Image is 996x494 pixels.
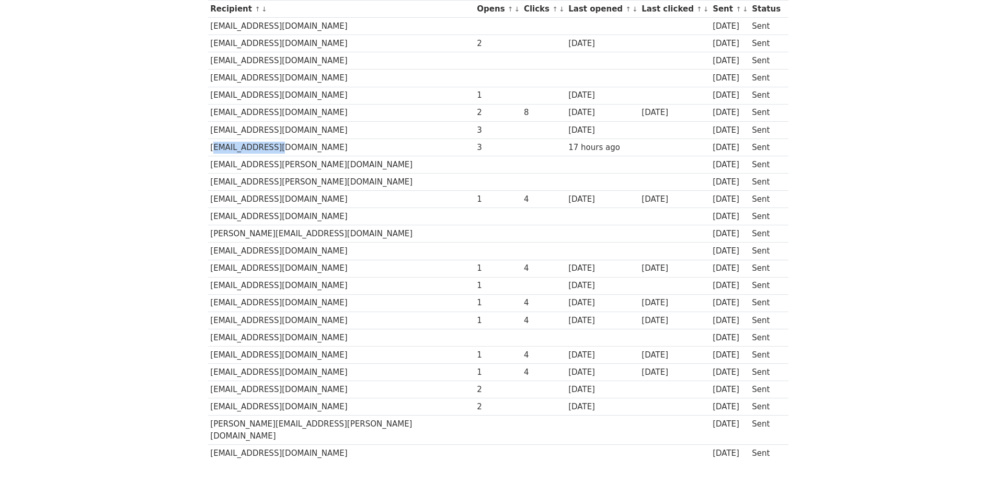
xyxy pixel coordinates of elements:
[713,349,747,361] div: [DATE]
[713,262,747,274] div: [DATE]
[568,401,636,413] div: [DATE]
[642,262,707,274] div: [DATE]
[477,366,519,378] div: 1
[208,104,475,121] td: [EMAIL_ADDRESS][DOMAIN_NAME]
[568,262,636,274] div: [DATE]
[208,364,475,381] td: [EMAIL_ADDRESS][DOMAIN_NAME]
[568,315,636,327] div: [DATE]
[713,447,747,459] div: [DATE]
[521,1,566,18] th: Clicks
[713,418,747,430] div: [DATE]
[749,70,783,87] td: Sent
[568,349,636,361] div: [DATE]
[477,38,519,50] div: 2
[632,5,638,13] a: ↓
[642,315,707,327] div: [DATE]
[568,89,636,101] div: [DATE]
[477,297,519,309] div: 1
[568,280,636,292] div: [DATE]
[696,5,702,13] a: ↑
[749,191,783,208] td: Sent
[477,193,519,205] div: 1
[713,72,747,84] div: [DATE]
[713,211,747,223] div: [DATE]
[524,366,564,378] div: 4
[749,346,783,363] td: Sent
[208,70,475,87] td: [EMAIL_ADDRESS][DOMAIN_NAME]
[749,398,783,416] td: Sent
[566,1,639,18] th: Last opened
[508,5,513,13] a: ↑
[713,315,747,327] div: [DATE]
[477,401,519,413] div: 2
[713,384,747,396] div: [DATE]
[568,124,636,136] div: [DATE]
[208,260,475,277] td: [EMAIL_ADDRESS][DOMAIN_NAME]
[559,5,565,13] a: ↓
[625,5,631,13] a: ↑
[703,5,709,13] a: ↓
[208,277,475,294] td: [EMAIL_ADDRESS][DOMAIN_NAME]
[749,416,783,445] td: Sent
[477,262,519,274] div: 1
[568,38,636,50] div: [DATE]
[713,55,747,67] div: [DATE]
[514,5,520,13] a: ↓
[713,401,747,413] div: [DATE]
[208,346,475,363] td: [EMAIL_ADDRESS][DOMAIN_NAME]
[208,312,475,329] td: [EMAIL_ADDRESS][DOMAIN_NAME]
[642,366,707,378] div: [DATE]
[749,364,783,381] td: Sent
[261,5,267,13] a: ↓
[749,208,783,225] td: Sent
[208,191,475,208] td: [EMAIL_ADDRESS][DOMAIN_NAME]
[713,332,747,344] div: [DATE]
[642,297,707,309] div: [DATE]
[477,280,519,292] div: 1
[208,225,475,243] td: [PERSON_NAME][EMAIL_ADDRESS][DOMAIN_NAME]
[713,142,747,154] div: [DATE]
[713,159,747,171] div: [DATE]
[208,35,475,52] td: [EMAIL_ADDRESS][DOMAIN_NAME]
[713,366,747,378] div: [DATE]
[552,5,558,13] a: ↑
[749,381,783,398] td: Sent
[642,193,707,205] div: [DATE]
[713,228,747,240] div: [DATE]
[749,312,783,329] td: Sent
[642,107,707,119] div: [DATE]
[208,243,475,260] td: [EMAIL_ADDRESS][DOMAIN_NAME]
[208,174,475,191] td: [EMAIL_ADDRESS][PERSON_NAME][DOMAIN_NAME]
[713,245,747,257] div: [DATE]
[477,384,519,396] div: 2
[742,5,748,13] a: ↓
[477,349,519,361] div: 1
[208,156,475,173] td: [EMAIL_ADDRESS][PERSON_NAME][DOMAIN_NAME]
[208,329,475,346] td: [EMAIL_ADDRESS][DOMAIN_NAME]
[477,107,519,119] div: 2
[749,156,783,173] td: Sent
[568,366,636,378] div: [DATE]
[524,107,564,119] div: 8
[749,87,783,104] td: Sent
[749,260,783,277] td: Sent
[749,277,783,294] td: Sent
[568,384,636,396] div: [DATE]
[208,398,475,416] td: [EMAIL_ADDRESS][DOMAIN_NAME]
[713,38,747,50] div: [DATE]
[749,121,783,139] td: Sent
[524,315,564,327] div: 4
[749,35,783,52] td: Sent
[749,18,783,35] td: Sent
[208,52,475,70] td: [EMAIL_ADDRESS][DOMAIN_NAME]
[749,225,783,243] td: Sent
[713,193,747,205] div: [DATE]
[944,444,996,494] iframe: Chat Widget
[477,89,519,101] div: 1
[713,176,747,188] div: [DATE]
[475,1,522,18] th: Opens
[568,193,636,205] div: [DATE]
[713,297,747,309] div: [DATE]
[208,294,475,312] td: [EMAIL_ADDRESS][DOMAIN_NAME]
[208,1,475,18] th: Recipient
